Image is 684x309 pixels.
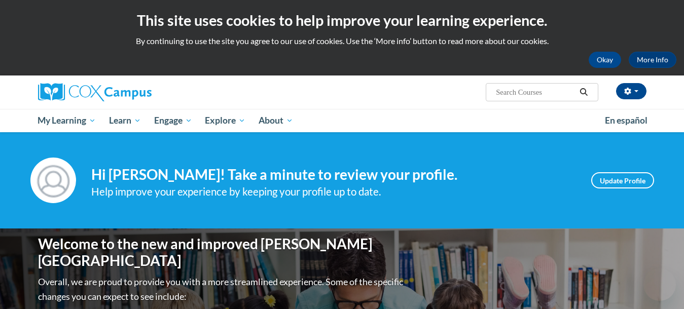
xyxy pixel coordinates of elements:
[616,83,646,99] button: Account Settings
[91,183,576,200] div: Help improve your experience by keeping your profile up to date.
[591,172,654,188] a: Update Profile
[91,166,576,183] h4: Hi [PERSON_NAME]! Take a minute to review your profile.
[605,115,647,126] span: En español
[38,275,406,304] p: Overall, we are proud to provide you with a more streamlined experience. Some of the specific cha...
[102,109,148,132] a: Learn
[38,236,406,269] h1: Welcome to the new and improved [PERSON_NAME][GEOGRAPHIC_DATA]
[8,10,676,30] h2: This site uses cookies to help improve your learning experience.
[259,114,293,127] span: About
[8,35,676,47] p: By continuing to use the site you agree to our use of cookies. Use the ‘More info’ button to read...
[629,52,676,68] a: More Info
[252,109,300,132] a: About
[495,86,576,98] input: Search Courses
[154,114,192,127] span: Engage
[198,109,252,132] a: Explore
[30,158,76,203] img: Profile Image
[23,109,662,132] div: Main menu
[38,114,96,127] span: My Learning
[576,86,591,98] button: Search
[205,114,245,127] span: Explore
[643,268,676,301] iframe: Button to launch messaging window
[109,114,141,127] span: Learn
[31,109,103,132] a: My Learning
[598,110,654,131] a: En español
[148,109,199,132] a: Engage
[589,52,621,68] button: Okay
[38,83,231,101] a: Cox Campus
[38,83,152,101] img: Cox Campus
